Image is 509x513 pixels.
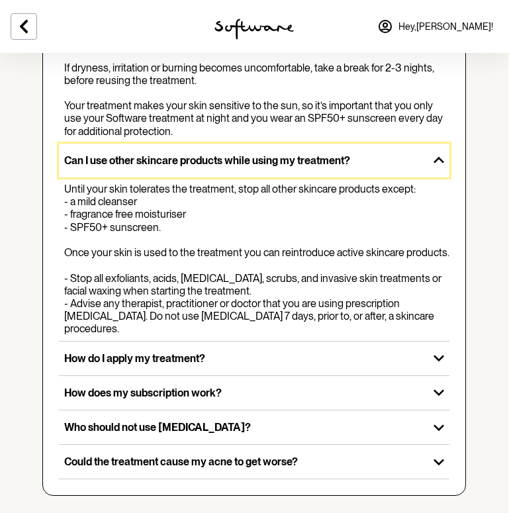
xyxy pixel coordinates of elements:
span: Hey, [PERSON_NAME] ! [398,21,493,32]
button: How does my subscription work? [59,376,449,410]
div: Can I use other skincare products while using my treatment? [59,177,449,340]
div: Until your skin tolerates the treatment, stop all other skincare products except: - a mild cleans... [64,183,449,335]
a: Hey,[PERSON_NAME]! [369,11,501,42]
p: Can I use other skincare products while using my treatment? [64,154,423,167]
button: Who should not use [MEDICAL_DATA]? [59,410,449,444]
p: Who should not use [MEDICAL_DATA]? [64,421,423,434]
img: software logo [214,19,294,40]
button: Can I use other skincare products while using my treatment? [59,144,449,177]
button: How do I apply my treatment? [59,342,449,375]
button: Could the treatment cause my acne to get worse? [59,445,449,479]
p: How do I apply my treatment? [64,352,423,365]
p: Could the treatment cause my acne to get worse? [64,455,423,468]
p: How does my subscription work? [64,387,423,399]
